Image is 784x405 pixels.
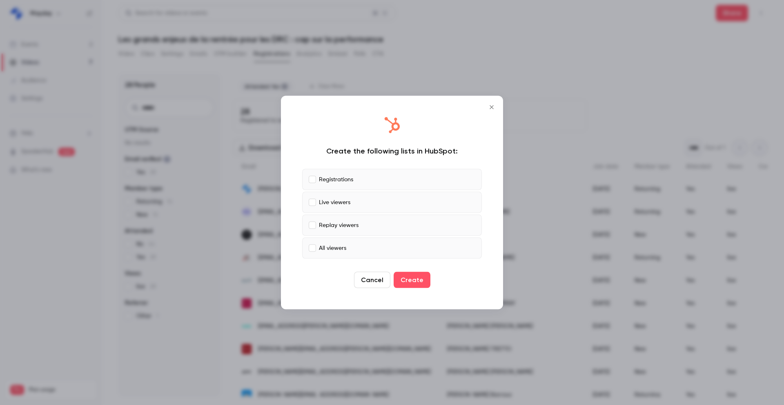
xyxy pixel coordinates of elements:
[319,244,346,252] p: All viewers
[302,146,482,156] div: Create the following lists in HubSpot:
[319,175,353,184] p: Registrations
[354,272,390,288] button: Cancel
[483,99,500,116] button: Close
[319,221,359,229] p: Replay viewers
[319,198,350,207] p: Live viewers
[394,272,430,288] button: Create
